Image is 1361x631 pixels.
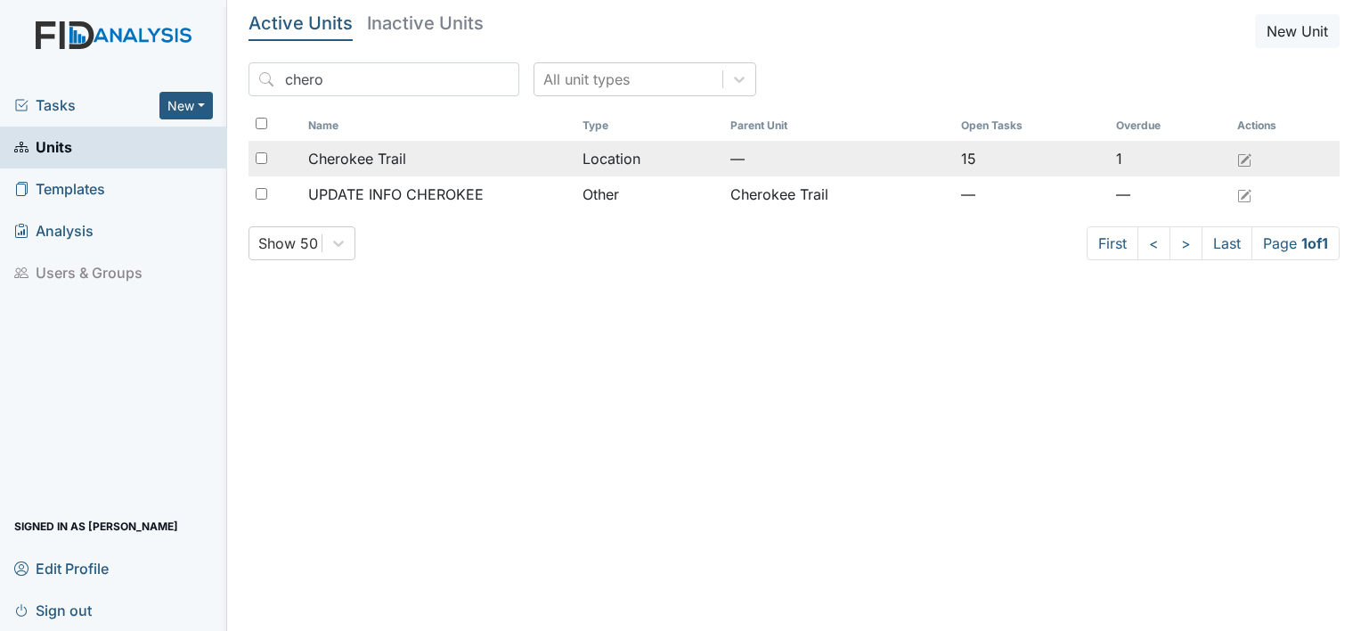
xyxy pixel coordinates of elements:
[1109,176,1229,212] td: —
[723,176,954,212] td: Cherokee Trail
[1169,226,1202,260] a: >
[14,134,72,161] span: Units
[575,141,723,176] td: Location
[1137,226,1170,260] a: <
[575,111,723,141] th: Toggle SortBy
[1087,226,1138,260] a: First
[249,14,353,32] h5: Active Units
[1237,148,1251,169] a: Edit
[258,233,318,254] div: Show 50
[14,94,159,116] a: Tasks
[249,62,519,96] input: Search...
[256,118,267,129] input: Toggle All Rows Selected
[1109,141,1229,176] td: 1
[308,148,406,169] span: Cherokee Trail
[954,176,1109,212] td: —
[14,554,109,582] span: Edit Profile
[14,176,105,203] span: Templates
[1251,226,1340,260] span: Page
[1109,111,1229,141] th: Toggle SortBy
[1087,226,1340,260] nav: task-pagination
[575,176,723,212] td: Other
[14,512,178,540] span: Signed in as [PERSON_NAME]
[1237,184,1251,205] a: Edit
[954,111,1109,141] th: Toggle SortBy
[1202,226,1252,260] a: Last
[14,217,94,245] span: Analysis
[159,92,213,119] button: New
[308,184,484,205] span: UPDATE INFO CHEROKEE
[723,141,954,176] td: —
[1230,111,1319,141] th: Actions
[723,111,954,141] th: Toggle SortBy
[14,596,92,624] span: Sign out
[1255,14,1340,48] button: New Unit
[301,111,575,141] th: Toggle SortBy
[954,141,1109,176] td: 15
[1301,234,1328,252] strong: 1 of 1
[543,69,630,90] div: All unit types
[367,14,484,32] h5: Inactive Units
